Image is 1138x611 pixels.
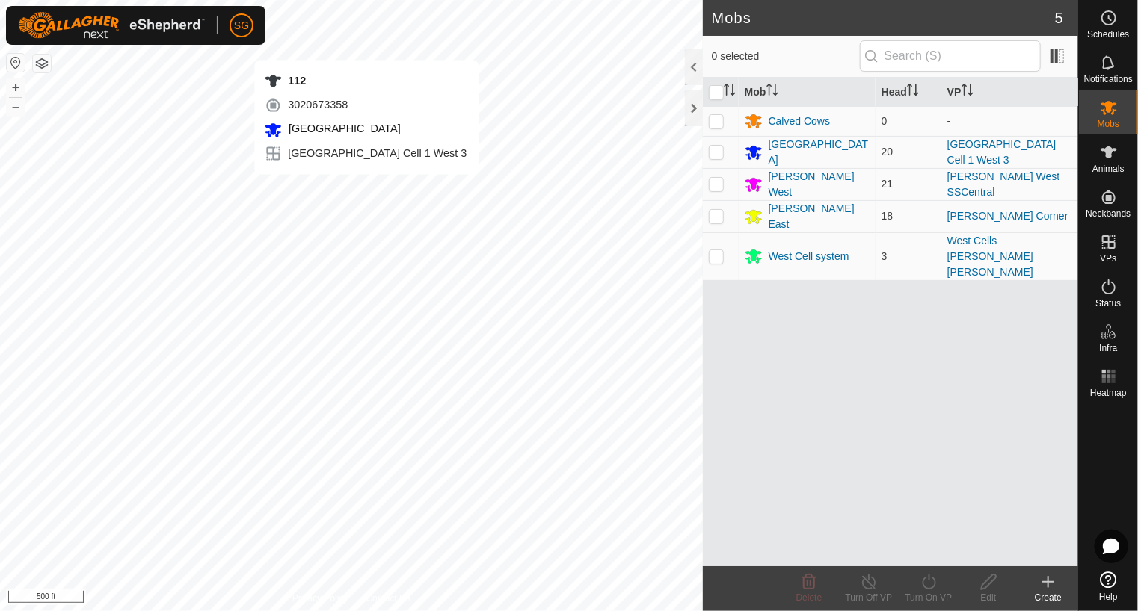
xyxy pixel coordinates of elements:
span: 18 [882,210,894,222]
a: [PERSON_NAME] Corner [947,210,1068,222]
div: Turn On VP [899,591,959,604]
button: Reset Map [7,54,25,72]
span: 21 [882,178,894,190]
span: Notifications [1084,75,1133,84]
button: + [7,78,25,96]
span: VPs [1100,254,1116,263]
div: [PERSON_NAME] West [769,169,870,200]
a: West Cells [PERSON_NAME] [PERSON_NAME] [947,235,1033,278]
p-sorticon: Activate to sort [766,86,778,98]
a: [GEOGRAPHIC_DATA] Cell 1 West 3 [947,138,1057,166]
span: 5 [1055,7,1063,29]
p-sorticon: Activate to sort [907,86,919,98]
span: Neckbands [1086,209,1131,218]
span: 20 [882,146,894,158]
span: 0 [882,115,888,127]
a: Privacy Policy [292,592,348,605]
span: 0 selected [712,49,860,64]
td: - [941,106,1078,136]
div: [GEOGRAPHIC_DATA] Cell 1 West 3 [264,145,467,163]
span: Help [1099,592,1118,601]
th: VP [941,78,1078,107]
span: Schedules [1087,30,1129,39]
div: Turn Off VP [839,591,899,604]
h2: Mobs [712,9,1055,27]
p-sorticon: Activate to sort [962,86,974,98]
button: – [7,98,25,116]
button: Map Layers [33,55,51,72]
div: [PERSON_NAME] East [769,201,870,232]
th: Mob [739,78,876,107]
div: Create [1018,591,1078,604]
p-sorticon: Activate to sort [724,86,736,98]
th: Head [876,78,941,107]
div: [GEOGRAPHIC_DATA] [769,137,870,168]
a: Help [1079,565,1138,607]
input: Search (S) [860,40,1041,72]
span: Heatmap [1090,388,1127,397]
span: 3 [882,250,888,262]
span: Mobs [1098,120,1119,128]
div: West Cell system [769,249,849,264]
span: Status [1095,299,1121,308]
span: Infra [1099,344,1117,353]
a: Contact Us [366,592,410,605]
div: Calved Cows [769,114,830,129]
img: Gallagher Logo [18,12,205,39]
span: SG [234,18,249,34]
span: Animals [1092,164,1125,173]
div: 3020673358 [264,96,467,114]
a: [PERSON_NAME] West SSCentral [947,170,1060,198]
div: 112 [264,72,467,90]
div: Edit [959,591,1018,604]
span: [GEOGRAPHIC_DATA] [285,122,401,134]
span: Delete [796,592,822,603]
